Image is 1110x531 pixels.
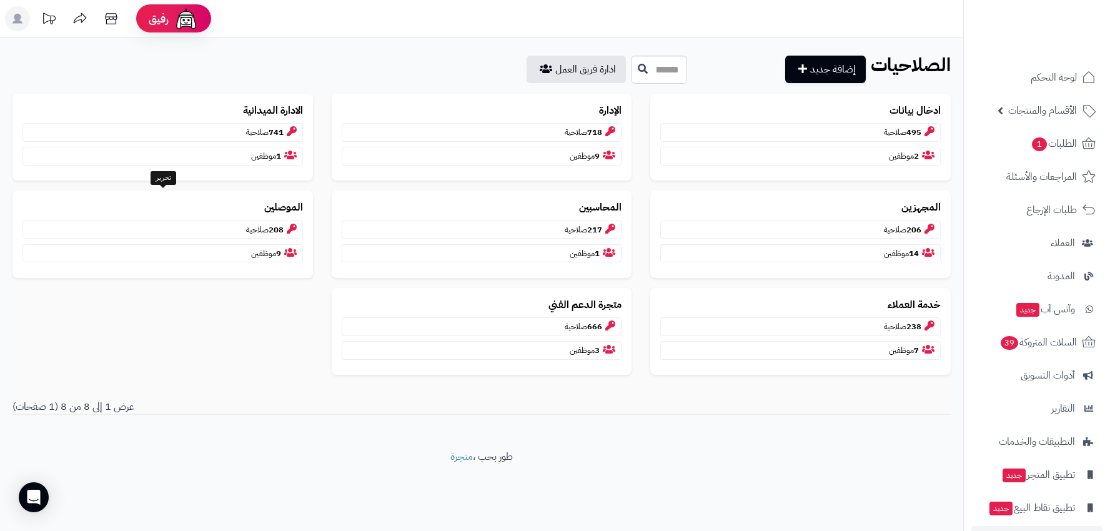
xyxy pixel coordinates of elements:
a: المدونة [971,261,1103,291]
b: الموصلين [264,201,303,215]
a: ادارة فريق العمل [527,56,626,83]
b: 206 [906,224,921,236]
b: الادارة الميدانية [243,104,303,118]
b: 666 [587,320,602,332]
a: المراجعات والأسئلة [971,162,1103,192]
p: موظفين [342,341,622,360]
b: الإدارة [599,104,622,118]
p: موظفين [660,147,941,166]
span: الطلبات [1031,135,1077,152]
span: الأقسام والمنتجات [1008,102,1077,119]
span: التقارير [1051,400,1075,417]
a: إضافة جديد [785,56,866,83]
p: صلاحية [342,123,622,142]
b: متجرة الدعم الفني [548,298,622,312]
b: 7 [914,344,919,356]
a: الموصلين208صلاحية9موظفين [12,191,313,277]
span: العملاء [1051,234,1075,252]
a: المجهزين206صلاحية14موظفين [650,191,951,277]
b: 1 [595,247,600,259]
span: وآتس آب [1015,300,1075,318]
a: وآتس آبجديد [971,294,1103,324]
b: 495 [906,126,921,138]
span: جديد [1003,469,1026,482]
a: خدمة العملاء238صلاحية7موظفين [650,288,951,375]
p: صلاحية [342,317,622,336]
span: 39 [1001,336,1018,350]
span: تطبيق نقاط البيع [988,499,1075,517]
img: ai-face.png [174,6,199,31]
span: التطبيقات والخدمات [999,433,1075,450]
span: طلبات الإرجاع [1026,201,1077,219]
p: صلاحية [342,221,622,239]
p: موظفين [660,341,941,360]
b: المجهزين [901,201,941,215]
a: متجرة [450,449,473,464]
span: المراجعات والأسئلة [1006,168,1077,186]
p: صلاحية [660,123,941,142]
a: طلبات الإرجاع [971,195,1103,225]
a: ادخال بيانات495صلاحية2موظفين [650,94,951,181]
b: 741 [269,126,284,138]
b: 3 [595,344,600,356]
a: أدوات التسويق [971,360,1103,390]
div: عرض 1 إلى 8 من 8 (1 صفحات) [3,400,482,414]
div: تحرير [151,171,176,185]
p: موظفين [342,244,622,263]
b: المحاسبين [579,201,622,215]
span: المدونة [1048,267,1075,285]
b: 9 [276,247,281,259]
a: الطلبات1 [971,129,1103,159]
span: أدوات التسويق [1021,367,1075,384]
a: التطبيقات والخدمات [971,427,1103,457]
p: موظفين [342,147,622,166]
b: 217 [587,224,602,236]
b: 1 [276,150,281,162]
b: 238 [906,320,921,332]
b: خدمة العملاء [888,298,941,312]
img: logo-2.png [1025,35,1098,61]
p: موظفين [22,147,303,166]
div: Open Intercom Messenger [19,482,49,512]
a: تطبيق نقاط البيعجديد [971,493,1103,523]
p: موظفين [660,244,941,263]
b: 208 [269,224,284,236]
span: تطبيق المتجر [1001,466,1075,484]
a: الإدارة718صلاحية9موظفين [332,94,632,181]
b: 718 [587,126,602,138]
b: 9 [595,150,600,162]
a: لوحة التحكم [971,62,1103,92]
p: صلاحية [22,123,303,142]
a: تطبيق المتجرجديد [971,460,1103,490]
p: موظفين [22,244,303,263]
a: متجرة الدعم الفني666صلاحية3موظفين [332,288,632,375]
span: 1 [1032,137,1047,151]
b: 14 [909,247,919,259]
b: 2 [914,150,919,162]
a: المحاسبين217صلاحية1موظفين [332,191,632,277]
span: السلات المتروكة [999,334,1077,351]
span: رفيق [149,11,169,26]
b: ادخال بيانات [889,104,941,118]
a: تحديثات المنصة [33,6,64,34]
p: صلاحية [22,221,303,239]
a: السلات المتروكة39 [971,327,1103,357]
a: التقارير [971,394,1103,424]
p: صلاحية [660,221,941,239]
span: لوحة التحكم [1031,69,1077,86]
p: صلاحية [660,317,941,336]
b: الصلاحيات [871,51,951,79]
span: جديد [1016,303,1039,317]
span: جديد [989,502,1013,515]
a: العملاء [971,228,1103,258]
a: الادارة الميدانية741صلاحية1موظفين [12,94,313,181]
